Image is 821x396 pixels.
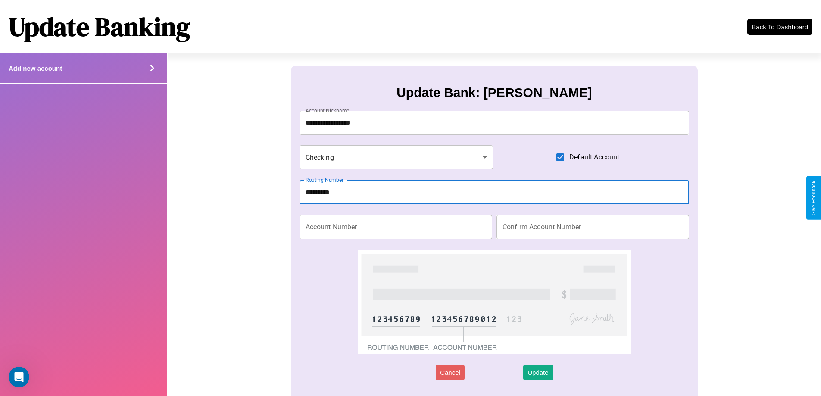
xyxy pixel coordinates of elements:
button: Back To Dashboard [747,19,812,35]
span: Default Account [569,152,619,162]
button: Cancel [436,365,465,380]
h4: Add new account [9,65,62,72]
label: Routing Number [306,176,343,184]
h1: Update Banking [9,9,190,44]
button: Update [523,365,553,380]
div: Checking [300,145,493,169]
div: Give Feedback [811,181,817,215]
iframe: Intercom live chat [9,367,29,387]
label: Account Nickname [306,107,350,114]
h3: Update Bank: [PERSON_NAME] [396,85,592,100]
img: check [358,250,631,354]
